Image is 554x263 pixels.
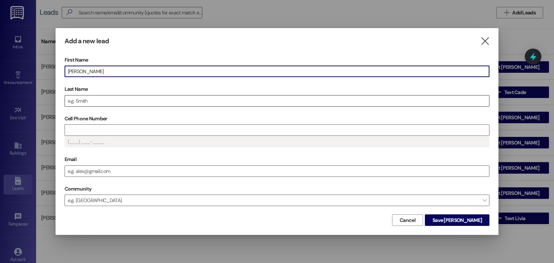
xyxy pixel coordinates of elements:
[480,37,490,45] i: 
[65,113,490,124] label: Cell Phone Number
[65,154,490,165] label: Email
[65,195,490,206] span: e.g. [GEOGRAPHIC_DATA]
[65,166,489,177] input: e.g. alex@gmail.com
[432,217,482,224] span: Save [PERSON_NAME]
[65,37,109,45] h3: Add a new lead
[392,214,423,226] button: Cancel
[65,84,490,95] label: Last Name
[425,214,489,226] button: Save [PERSON_NAME]
[65,95,489,106] input: e.g. Smith
[65,183,92,195] label: Community
[65,66,489,77] input: e.g. Alex
[65,54,490,66] label: First Name
[400,217,415,224] span: Cancel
